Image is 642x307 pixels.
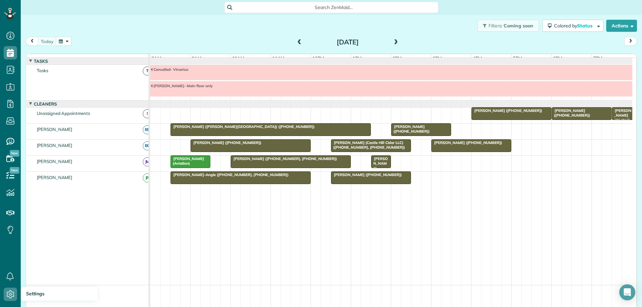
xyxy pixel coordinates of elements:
span: JR [143,173,152,182]
span: Coming soon [504,23,534,29]
span: 8am [150,55,163,61]
span: [PERSON_NAME] (Castle Hill Cider LLC) ([PHONE_NUMBER], [PHONE_NUMBER]) [331,140,406,150]
span: [PERSON_NAME] [35,175,74,180]
span: Cleaners [32,101,58,107]
span: [PERSON_NAME] ([PHONE_NUMBER]) [551,108,591,118]
span: [PERSON_NAME] [35,159,74,164]
span: 6pm [552,55,563,61]
span: Status [577,23,594,29]
span: [PERSON_NAME] ([PHONE_NUMBER], [PHONE_NUMBER]) [230,156,337,161]
h2: [DATE] [306,38,390,46]
span: Tasks [35,68,49,73]
span: [PERSON_NAME] ([PERSON_NAME][GEOGRAPHIC_DATA]) ([PHONE_NUMBER]) [170,124,315,129]
span: 7pm [592,55,604,61]
span: 12pm [311,55,325,61]
span: New [10,167,19,174]
span: [PERSON_NAME]- Main floor only [150,84,213,88]
span: 2pm [391,55,403,61]
span: Tasks [32,58,49,64]
span: Unassigned Appointments [35,111,91,116]
span: [PERSON_NAME] (Aviation) [170,156,204,166]
span: Colored by [554,23,595,29]
span: [PERSON_NAME] ([PHONE_NUMBER]) [331,172,402,177]
button: Colored byStatus [542,20,604,32]
span: 9am [191,55,203,61]
span: 11am [271,55,286,61]
span: [PERSON_NAME] ([PHONE_NUMBER]) [612,108,631,132]
span: Cancelled- Virserius [150,67,189,72]
span: JM [143,157,152,166]
span: Filters: [489,23,503,29]
span: Settings [26,291,44,297]
button: today [38,37,57,46]
button: Actions [606,20,637,32]
a: Settings [21,287,98,301]
span: 1pm [351,55,363,61]
span: 10am [231,55,246,61]
span: [PERSON_NAME] ([PHONE_NUMBER]) [431,140,503,145]
span: 5pm [512,55,523,61]
span: 4pm [471,55,483,61]
span: New [10,150,19,157]
button: prev [26,37,38,46]
span: [PERSON_NAME] ([PHONE_NUMBER]) [391,124,430,134]
span: [PERSON_NAME] [35,143,74,148]
span: [PERSON_NAME] ([PHONE_NUMBER]) [471,108,543,113]
button: next [624,37,637,46]
span: 3pm [431,55,443,61]
span: BC [143,141,152,150]
span: ! [143,109,152,118]
div: Open Intercom Messenger [619,284,635,300]
span: BS [143,125,152,134]
span: T [143,66,152,75]
span: [PERSON_NAME] ([PHONE_NUMBER]) [190,140,262,145]
span: [PERSON_NAME]-Angle ([PHONE_NUMBER], [PHONE_NUMBER]) [170,172,289,177]
span: [PERSON_NAME] [35,127,74,132]
span: [PERSON_NAME] ([PHONE_NUMBER]) [371,156,388,185]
